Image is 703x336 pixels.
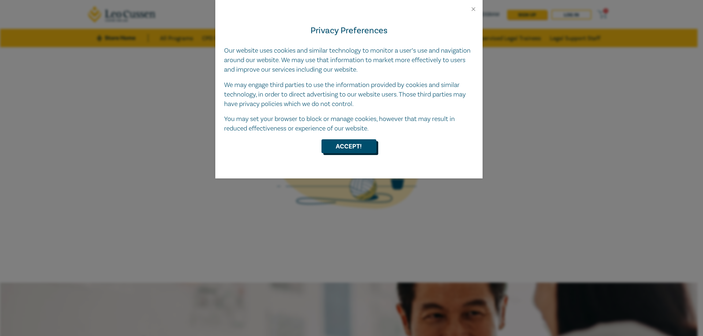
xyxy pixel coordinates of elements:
button: Accept! [321,139,376,153]
p: Our website uses cookies and similar technology to monitor a user’s use and navigation around our... [224,46,474,75]
button: Close [470,6,477,12]
p: We may engage third parties to use the information provided by cookies and similar technology, in... [224,80,474,109]
h4: Privacy Preferences [224,24,474,37]
p: You may set your browser to block or manage cookies, however that may result in reduced effective... [224,114,474,133]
